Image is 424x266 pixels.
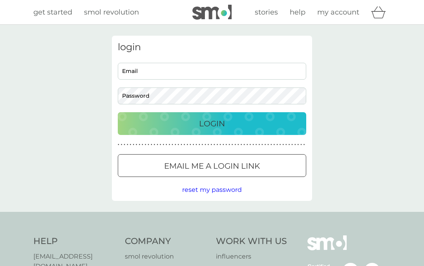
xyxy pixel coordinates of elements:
[223,143,224,147] p: ●
[210,143,212,147] p: ●
[157,143,158,147] p: ●
[291,143,293,147] p: ●
[127,143,128,147] p: ●
[118,112,306,135] button: Login
[33,8,72,16] span: get started
[250,143,251,147] p: ●
[125,251,208,262] a: smol revolution
[192,5,232,20] img: smol
[181,143,182,147] p: ●
[255,8,278,16] span: stories
[208,143,209,147] p: ●
[371,4,391,20] div: basket
[169,143,170,147] p: ●
[214,143,215,147] p: ●
[307,235,347,262] img: smol
[294,143,296,147] p: ●
[285,143,287,147] p: ●
[121,143,122,147] p: ●
[175,143,176,147] p: ●
[84,7,139,18] a: smol revolution
[172,143,173,147] p: ●
[261,143,263,147] p: ●
[219,143,221,147] p: ●
[163,143,164,147] p: ●
[289,143,290,147] p: ●
[280,143,281,147] p: ●
[125,235,208,248] h4: Company
[267,143,269,147] p: ●
[199,143,200,147] p: ●
[118,42,306,53] h3: login
[238,143,239,147] p: ●
[205,143,206,147] p: ●
[124,143,125,147] p: ●
[139,143,140,147] p: ●
[270,143,272,147] p: ●
[317,8,359,16] span: my account
[136,143,137,147] p: ●
[303,143,305,147] p: ●
[243,143,245,147] p: ●
[33,7,72,18] a: get started
[276,143,278,147] p: ●
[151,143,152,147] p: ●
[166,143,167,147] p: ●
[241,143,242,147] p: ●
[164,160,260,172] p: Email me a login link
[290,8,305,16] span: help
[118,143,119,147] p: ●
[148,143,149,147] p: ●
[160,143,161,147] p: ●
[145,143,146,147] p: ●
[300,143,302,147] p: ●
[258,143,260,147] p: ●
[182,185,242,195] button: reset my password
[178,143,179,147] p: ●
[118,154,306,177] button: Email me a login link
[317,7,359,18] a: my account
[232,143,233,147] p: ●
[256,143,257,147] p: ●
[216,235,287,248] h4: Work With Us
[196,143,197,147] p: ●
[84,8,139,16] span: smol revolution
[199,117,225,130] p: Login
[290,7,305,18] a: help
[186,143,188,147] p: ●
[282,143,284,147] p: ●
[193,143,194,147] p: ●
[217,143,218,147] p: ●
[182,186,242,193] span: reset my password
[252,143,254,147] p: ●
[226,143,227,147] p: ●
[130,143,132,147] p: ●
[202,143,203,147] p: ●
[298,143,299,147] p: ●
[142,143,143,147] p: ●
[154,143,155,147] p: ●
[133,143,134,147] p: ●
[228,143,230,147] p: ●
[265,143,266,147] p: ●
[234,143,236,147] p: ●
[247,143,248,147] p: ●
[190,143,191,147] p: ●
[216,251,287,262] a: influencers
[184,143,185,147] p: ●
[33,235,117,248] h4: Help
[255,7,278,18] a: stories
[274,143,275,147] p: ●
